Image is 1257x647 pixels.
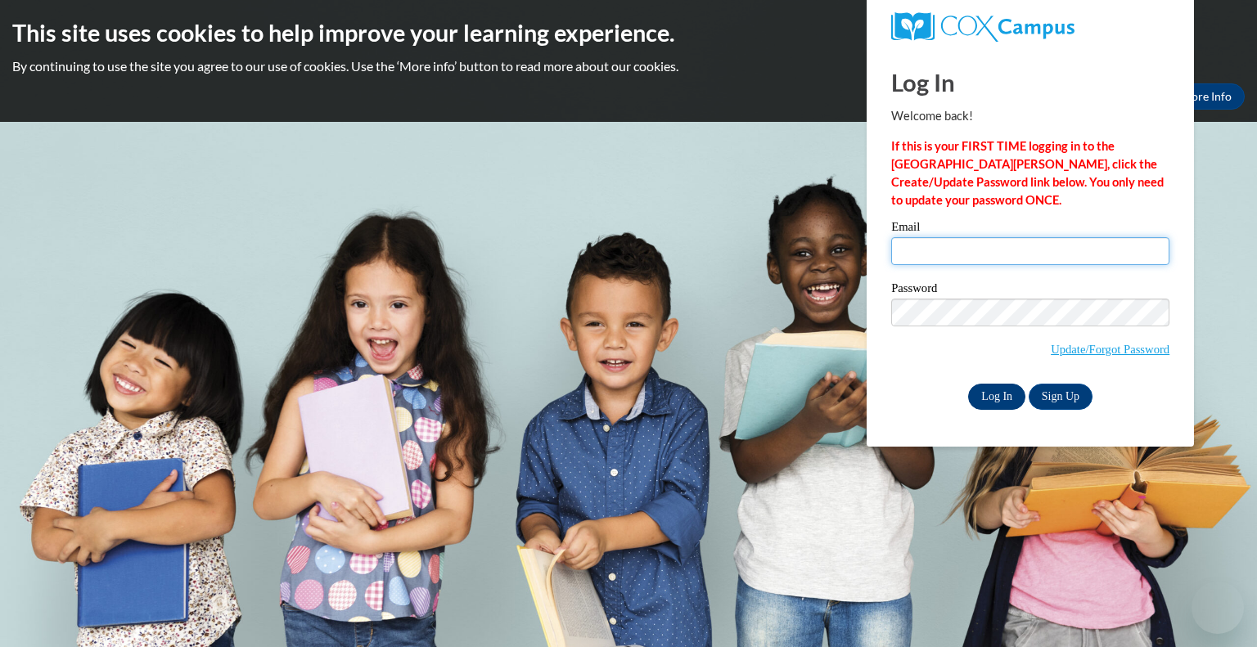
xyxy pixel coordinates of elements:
a: COX Campus [891,12,1169,42]
strong: If this is your FIRST TIME logging in to the [GEOGRAPHIC_DATA][PERSON_NAME], click the Create/Upd... [891,139,1164,207]
iframe: Button to launch messaging window [1192,582,1244,634]
label: Email [891,221,1169,237]
a: More Info [1168,83,1245,110]
p: By continuing to use the site you agree to our use of cookies. Use the ‘More info’ button to read... [12,57,1245,75]
img: COX Campus [891,12,1075,42]
h1: Log In [891,65,1169,99]
a: Update/Forgot Password [1051,343,1169,356]
h2: This site uses cookies to help improve your learning experience. [12,16,1245,49]
a: Sign Up [1029,384,1093,410]
p: Welcome back! [891,107,1169,125]
input: Log In [968,384,1025,410]
label: Password [891,282,1169,299]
